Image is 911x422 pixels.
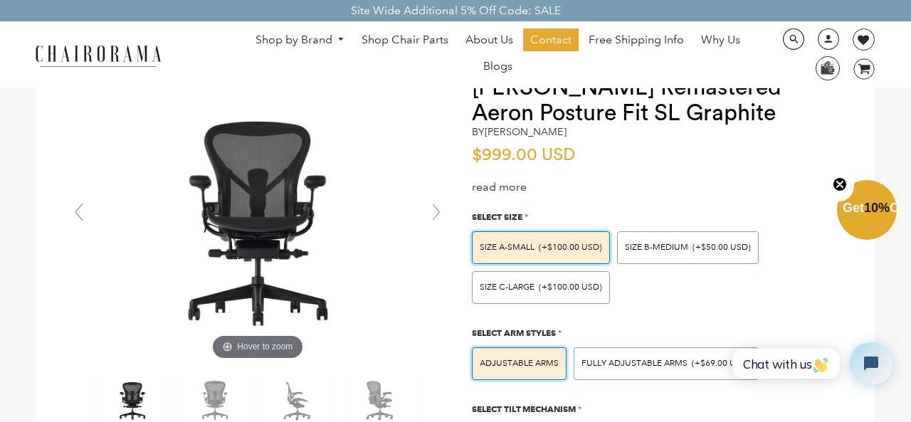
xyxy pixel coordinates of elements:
span: Shop Chair Parts [362,33,448,48]
span: Select Tilt Mechanism [472,403,576,414]
a: Shop by Brand [248,29,352,51]
a: [PERSON_NAME] [485,125,567,138]
img: chairorama [27,43,169,68]
span: (+$50.00 USD) [693,243,751,252]
span: Why Us [701,33,740,48]
span: About Us [465,33,513,48]
span: Contact [530,33,572,48]
a: Free Shipping Info [581,28,691,51]
a: read more [472,180,527,194]
span: $999.00 USD [472,147,575,164]
span: SIZE C-LARGE [480,282,535,292]
span: (+$100.00 USD) [539,283,602,292]
img: Herman Miller Remastered Aeron Posture Fit SL Graphite - chairorama [65,75,450,364]
iframe: Tidio Chat [717,330,905,397]
span: SIZE A-SMALL [480,242,535,253]
span: Select Arm Styles [472,327,556,338]
span: SIZE B-MEDIUM [625,242,688,253]
a: Shop Chair Parts [354,28,455,51]
a: Why Us [694,28,747,51]
a: About Us [458,28,520,51]
a: Contact [523,28,579,51]
span: Adjustable Arms [480,358,559,369]
h1: [PERSON_NAME] Remastered Aeron Posture Fit SL Graphite [472,75,846,126]
button: Close teaser [826,169,854,201]
span: Select Size [472,211,522,222]
span: Fully Adjustable Arms [581,358,688,369]
span: 10% [864,201,890,215]
span: Blogs [483,59,512,74]
img: WhatsApp_Image_2024-07-12_at_16.23.01.webp [816,57,838,78]
span: Get Off [843,201,908,215]
a: Blogs [476,55,520,78]
span: (+$69.00 USD) [692,359,750,368]
a: Herman Miller Remastered Aeron Posture Fit SL Graphite - chairoramaHover to zoom [65,211,450,225]
span: Free Shipping Info [589,33,684,48]
span: (+$100.00 USD) [539,243,602,252]
h2: by [472,126,567,138]
nav: DesktopNavigation [230,28,765,81]
div: Get10%OffClose teaser [837,181,897,241]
